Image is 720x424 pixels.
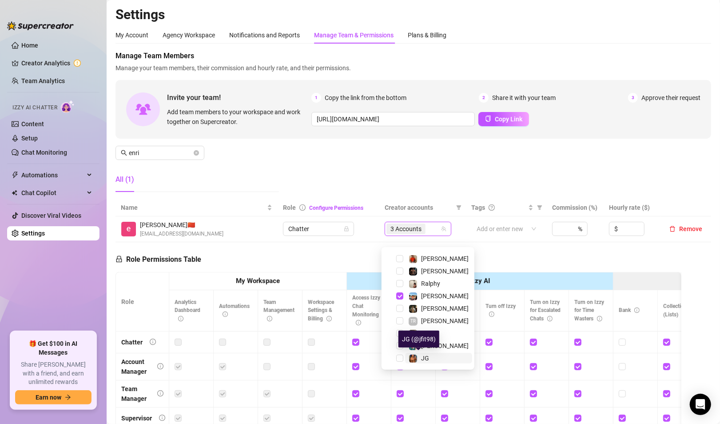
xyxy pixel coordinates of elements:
[547,199,604,216] th: Commission (%)
[408,30,446,40] div: Plans & Billing
[489,312,494,317] span: info-circle
[398,331,439,348] div: JG (@jfit98)
[669,226,676,232] span: delete
[352,295,384,326] span: Access Izzy - Chat Monitoring
[21,135,38,142] a: Setup
[61,100,75,113] img: AI Chatter
[314,30,394,40] div: Manage Team & Permissions
[666,224,706,234] button: Remove
[219,303,250,318] span: Automations
[21,230,45,237] a: Settings
[604,199,660,216] th: Hourly rate ($)
[263,299,294,322] span: Team Management
[421,342,469,349] span: [PERSON_NAME]
[690,394,711,415] div: Open Intercom Messenger
[308,299,334,322] span: Workspace Settings & Billing
[386,224,426,234] span: 3 Accounts
[194,150,199,156] button: close-circle
[396,317,403,324] span: Select tree node
[309,205,363,211] a: Configure Permissions
[396,268,403,275] span: Select tree node
[454,201,463,214] span: filter
[223,312,228,317] span: info-circle
[116,272,169,332] th: Role
[288,222,349,236] span: Chatter
[178,316,183,321] span: info-circle
[326,316,332,321] span: info-circle
[65,394,71,400] span: arrow-right
[12,190,17,196] img: Chat Copilot
[159,415,165,421] span: info-circle
[537,205,542,210] span: filter
[421,268,469,275] span: [PERSON_NAME]
[456,205,461,210] span: filter
[574,299,604,322] span: Turn on Izzy for Time Wasters
[479,93,489,103] span: 2
[283,204,296,211] span: Role
[115,199,278,216] th: Name
[628,93,638,103] span: 3
[12,172,19,179] span: thunderbolt
[229,30,300,40] div: Notifications and Reports
[21,186,84,200] span: Chat Copilot
[409,305,417,313] img: Tony
[396,342,403,349] span: Select tree node
[410,318,416,325] span: TR
[15,390,91,404] button: Earn nowarrow-right
[485,303,516,318] span: Turn off Izzy
[21,168,84,182] span: Automations
[175,299,200,322] span: Analytics Dashboard
[641,93,700,103] span: Approve their request
[396,292,403,300] span: Select tree node
[115,6,711,23] h2: Settings
[21,77,65,84] a: Team Analytics
[344,226,349,232] span: lock
[409,292,417,300] img: Zach
[470,277,490,285] strong: Izzy AI
[121,384,150,404] div: Team Manager
[7,21,74,30] img: logo-BBDzfeDw.svg
[396,355,403,362] span: Select tree node
[167,92,311,103] span: Invite your team!
[421,280,440,287] span: Ralphy
[140,230,223,238] span: [EMAIL_ADDRESS][DOMAIN_NAME]
[396,280,403,287] span: Select tree node
[396,305,403,312] span: Select tree node
[409,330,417,338] img: Katy
[21,42,38,49] a: Home
[495,116,522,123] span: Copy Link
[115,30,148,40] div: My Account
[356,320,361,325] span: info-circle
[634,308,640,313] span: info-circle
[36,394,61,401] span: Earn now
[478,112,529,126] button: Copy Link
[21,120,44,128] a: Content
[121,337,143,347] div: Chatter
[167,107,308,127] span: Add team members to your workspace and work together on Supercreator.
[325,93,406,103] span: Copy the link from the bottom
[421,330,434,337] span: Katy
[157,363,163,369] span: info-circle
[390,224,422,234] span: 3 Accounts
[679,225,702,232] span: Remove
[597,316,602,321] span: info-circle
[140,220,223,230] span: [PERSON_NAME] 🇨🇳
[236,277,280,285] strong: My Workspace
[663,303,690,318] span: Collections (Lists)
[421,317,469,324] span: [PERSON_NAME]
[121,203,265,212] span: Name
[311,93,321,103] span: 1
[385,203,453,212] span: Creator accounts
[421,305,469,312] span: [PERSON_NAME]
[409,355,417,363] img: JG
[121,413,152,423] div: Supervisor
[299,204,306,211] span: info-circle
[115,174,134,185] div: All (1)
[121,222,136,236] img: Enrique S.
[547,316,553,321] span: info-circle
[421,292,469,300] span: [PERSON_NAME]
[421,355,429,362] span: JG
[15,340,91,357] span: 🎁 Get $100 in AI Messages
[396,330,403,337] span: Select tree node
